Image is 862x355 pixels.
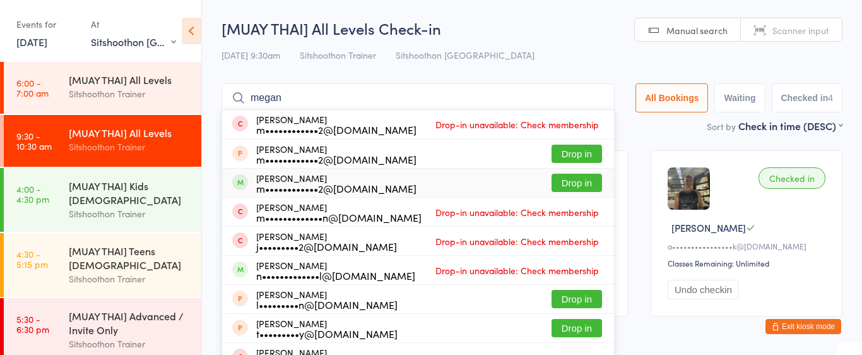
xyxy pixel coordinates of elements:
[714,83,765,112] button: Waiting
[432,115,602,134] span: Drop-in unavailable: Check membership
[4,233,201,297] a: 4:30 -5:15 pm[MUAY THAI] Teens [DEMOGRAPHIC_DATA]Sitshoothon Trainer
[552,145,602,163] button: Drop in
[772,24,829,37] span: Scanner input
[69,207,191,221] div: Sitshoothon Trainer
[668,280,739,299] button: Undo checkin
[738,119,842,133] div: Check in time (DESC)
[221,18,842,39] h2: [MUAY THAI] All Levels Check-in
[552,319,602,337] button: Drop in
[4,62,201,114] a: 6:00 -7:00 am[MUAY THAI] All LevelsSitshoothon Trainer
[256,289,398,310] div: [PERSON_NAME]
[16,249,48,269] time: 4:30 - 5:15 pm
[256,154,416,164] div: m••••••••••••2@[DOMAIN_NAME]
[4,168,201,232] a: 4:00 -4:30 pm[MUAY THAI] Kids [DEMOGRAPHIC_DATA]Sitshoothon Trainer
[671,221,746,234] span: [PERSON_NAME]
[16,131,52,151] time: 9:30 - 10:30 am
[256,241,397,251] div: j•••••••••2@[DOMAIN_NAME]
[16,314,49,334] time: 5:30 - 6:30 pm
[69,309,191,337] div: [MUAY THAI] Advanced / Invite Only
[828,93,833,103] div: 4
[16,184,49,204] time: 4:00 - 4:30 pm
[69,73,191,87] div: [MUAY THAI] All Levels
[69,87,191,101] div: Sitshoothon Trainer
[396,49,534,61] span: Sitshoothon [GEOGRAPHIC_DATA]
[668,258,829,268] div: Classes Remaining: Unlimited
[256,231,397,251] div: [PERSON_NAME]
[16,78,49,98] time: 6:00 - 7:00 am
[256,202,422,222] div: [PERSON_NAME]
[69,126,191,140] div: [MUAY THAI] All Levels
[256,124,416,135] div: m••••••••••••2@[DOMAIN_NAME]
[256,270,415,280] div: n•••••••••••••l@[DOMAIN_NAME]
[16,35,47,49] a: [DATE]
[300,49,376,61] span: Sitshoothon Trainer
[765,319,841,334] button: Exit kiosk mode
[256,328,398,339] div: t•••••••••y@[DOMAIN_NAME]
[69,337,191,351] div: Sitshoothon Trainer
[256,212,422,222] div: m•••••••••••••n@[DOMAIN_NAME]
[91,14,176,35] div: At
[432,203,602,222] span: Drop-in unavailable: Check membership
[16,14,78,35] div: Events for
[69,244,191,272] div: [MUAY THAI] Teens [DEMOGRAPHIC_DATA]
[552,174,602,192] button: Drop in
[668,241,829,251] div: a••••••••••••••••k@[DOMAIN_NAME]
[666,24,728,37] span: Manual search
[772,83,843,112] button: Checked in4
[256,183,416,193] div: m••••••••••••2@[DOMAIN_NAME]
[759,167,825,189] div: Checked in
[256,114,416,135] div: [PERSON_NAME]
[256,144,416,164] div: [PERSON_NAME]
[256,260,415,280] div: [PERSON_NAME]
[552,290,602,308] button: Drop in
[69,179,191,207] div: [MUAY THAI] Kids [DEMOGRAPHIC_DATA]
[221,83,615,112] input: Search
[69,272,191,286] div: Sitshoothon Trainer
[635,83,709,112] button: All Bookings
[69,140,191,154] div: Sitshoothon Trainer
[432,232,602,251] span: Drop-in unavailable: Check membership
[256,299,398,310] div: l•••••••••n@[DOMAIN_NAME]
[432,261,602,280] span: Drop-in unavailable: Check membership
[256,318,398,339] div: [PERSON_NAME]
[221,49,280,61] span: [DATE] 9:30am
[668,167,710,210] img: image1747983264.png
[256,173,416,193] div: [PERSON_NAME]
[91,35,176,49] div: Sitshoothon [GEOGRAPHIC_DATA]
[707,120,736,133] label: Sort by
[4,115,201,167] a: 9:30 -10:30 am[MUAY THAI] All LevelsSitshoothon Trainer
